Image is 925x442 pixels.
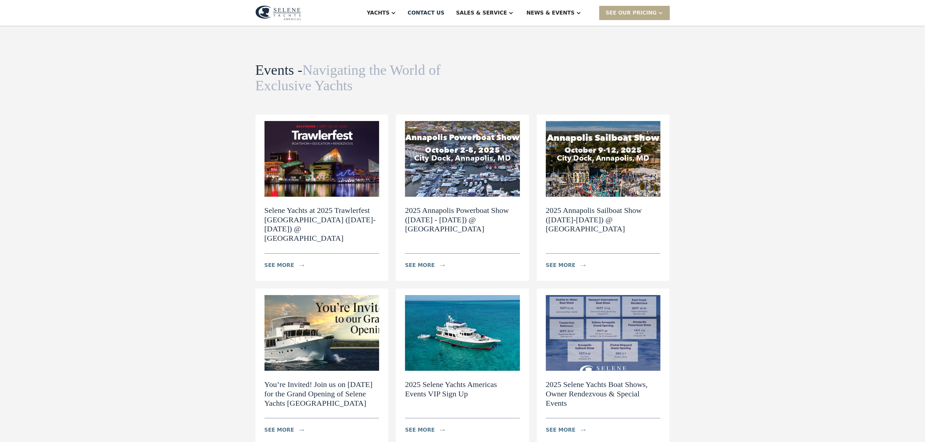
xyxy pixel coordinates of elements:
[299,429,304,431] img: icon
[581,429,586,431] img: icon
[405,380,520,399] h2: 2025 Selene Yachts Americas Events VIP Sign Up
[546,261,576,269] div: see more
[255,115,389,281] a: Selene Yachts at 2025 Trawlerfest [GEOGRAPHIC_DATA] ([DATE]-[DATE]) @ [GEOGRAPHIC_DATA]see moreicon
[456,9,507,17] div: Sales & Service
[440,429,445,431] img: icon
[599,6,670,20] div: SEE Our Pricing
[546,426,576,434] div: see more
[367,9,389,17] div: Yachts
[546,380,661,408] h2: 2025 Selene Yachts Boat Shows, Owner Rendezvous & Special Events
[606,9,657,17] div: SEE Our Pricing
[546,206,661,234] h2: 2025 Annapolis Sailboat Show ([DATE]-[DATE]) @ [GEOGRAPHIC_DATA]
[255,6,301,20] img: logo
[405,206,520,234] h2: 2025 Annapolis Powerboat Show ([DATE] - [DATE]) @ [GEOGRAPHIC_DATA]
[265,380,379,408] h2: You’re Invited! Join us on [DATE] for the Grand Opening of Selene Yachts [GEOGRAPHIC_DATA]
[265,261,294,269] div: see more
[405,426,435,434] div: see more
[405,261,435,269] div: see more
[299,264,304,267] img: icon
[265,206,379,243] h2: Selene Yachts at 2025 Trawlerfest [GEOGRAPHIC_DATA] ([DATE]-[DATE]) @ [GEOGRAPHIC_DATA]
[396,115,529,281] a: 2025 Annapolis Powerboat Show ([DATE] - [DATE]) @ [GEOGRAPHIC_DATA]see moreicon
[537,115,670,281] a: 2025 Annapolis Sailboat Show ([DATE]-[DATE]) @ [GEOGRAPHIC_DATA]see moreicon
[440,264,445,267] img: icon
[255,62,443,94] h1: Events -
[408,9,445,17] div: Contact US
[526,9,575,17] div: News & EVENTS
[581,264,586,267] img: icon
[265,426,294,434] div: see more
[255,62,441,94] span: Navigating the World of Exclusive Yachts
